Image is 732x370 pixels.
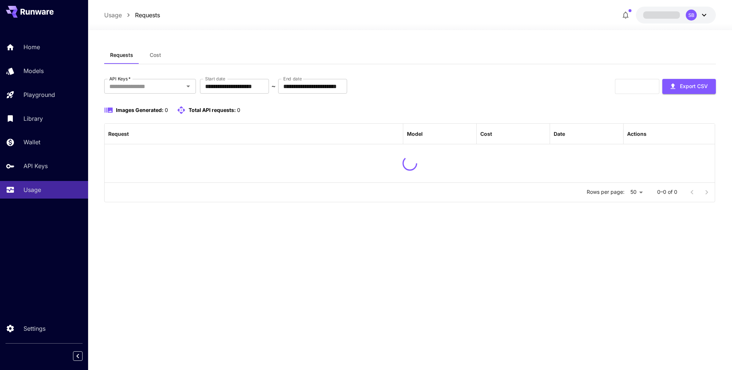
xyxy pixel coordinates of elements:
button: SB [636,7,716,23]
span: Images Generated: [116,107,164,113]
p: Rows per page: [587,188,624,196]
label: API Keys [109,76,131,82]
p: Usage [23,185,41,194]
button: Export CSV [662,79,716,94]
p: Playground [23,90,55,99]
span: 0 [237,107,240,113]
p: Settings [23,324,45,333]
p: API Keys [23,162,48,170]
p: 0–0 of 0 [657,188,677,196]
div: Actions [627,131,647,137]
label: Start date [205,76,225,82]
div: Collapse sidebar [79,349,88,363]
div: Request [108,131,129,137]
p: Wallet [23,138,40,146]
p: Library [23,114,43,123]
span: Cost [150,52,161,58]
span: 0 [165,107,168,113]
p: Home [23,43,40,51]
div: Date [554,131,565,137]
p: ~ [272,82,276,91]
button: Collapse sidebar [73,351,83,361]
div: Model [407,131,423,137]
span: Total API requests: [189,107,236,113]
button: Open [183,81,193,91]
p: Models [23,66,44,75]
a: Usage [104,11,122,19]
nav: breadcrumb [104,11,160,19]
div: 50 [627,187,645,197]
a: Requests [135,11,160,19]
div: SB [686,10,697,21]
label: End date [283,76,302,82]
span: Requests [110,52,133,58]
div: Cost [480,131,492,137]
